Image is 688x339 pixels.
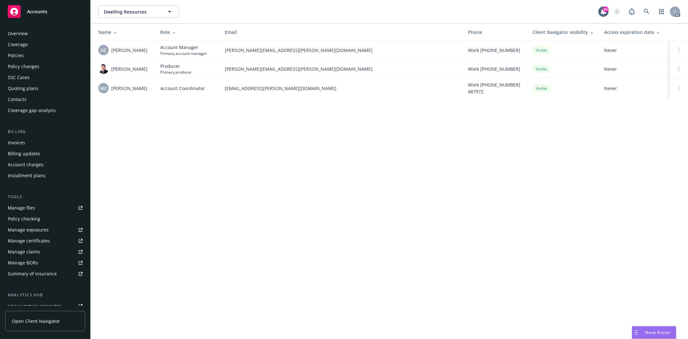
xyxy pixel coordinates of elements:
[5,301,85,311] a: Loss summary generator
[8,301,61,311] div: Loss summary generator
[8,72,30,83] div: SSC Cases
[8,247,40,257] div: Manage claims
[5,194,85,200] div: Tools
[5,292,85,298] div: Analytics hub
[5,50,85,61] a: Policies
[225,47,458,54] span: [PERSON_NAME][EMAIL_ADDRESS][PERSON_NAME][DOMAIN_NAME]
[8,203,35,213] div: Manage files
[655,5,668,18] a: Switch app
[632,326,676,339] button: Nova Assist
[603,6,609,12] div: 94
[5,225,85,235] a: Manage exposures
[111,47,147,54] span: [PERSON_NAME]
[5,72,85,83] a: SSC Cases
[8,159,44,170] div: Account charges
[8,170,45,181] div: Installment plans
[533,46,551,54] div: Visible
[104,8,160,15] span: Dwelling Resources
[8,83,38,94] div: Quoting plans
[160,69,192,75] span: Primary producer
[5,128,85,135] div: Billing
[160,29,214,36] div: Role
[8,236,50,246] div: Manage certificates
[98,5,179,18] button: Dwelling Resources
[12,318,60,324] span: Open Client Navigator
[160,51,207,56] span: Primary account manager
[604,66,665,72] span: Never
[5,94,85,105] a: Contacts
[101,47,107,54] span: DC
[27,9,47,14] span: Accounts
[8,50,24,61] div: Policies
[5,105,85,116] a: Coverage gap analysis
[625,5,638,18] a: Report a Bug
[604,47,665,54] span: Never
[5,170,85,181] a: Installment plans
[160,44,207,51] span: Account Manager
[98,29,150,36] div: Name
[5,3,85,21] a: Accounts
[8,138,25,148] div: Invoices
[160,63,192,69] span: Producer
[5,149,85,159] a: Billing updates
[8,269,57,279] div: Summary of insurance
[611,5,623,18] a: Start snowing
[8,94,26,105] div: Contacts
[5,258,85,268] a: Manage BORs
[8,149,40,159] div: Billing updates
[533,29,594,36] div: Client Navigator visibility
[468,66,520,72] span: Work [PHONE_NUMBER]
[604,85,665,92] span: Never
[5,28,85,39] a: Overview
[468,29,522,36] div: Phone
[640,5,653,18] a: Search
[8,214,40,224] div: Policy checking
[5,236,85,246] a: Manage certificates
[632,326,640,339] div: Drag to move
[5,269,85,279] a: Summary of insurance
[160,85,205,92] span: Account Coordinator
[111,85,147,92] span: [PERSON_NAME]
[5,138,85,148] a: Invoices
[225,85,458,92] span: [EMAIL_ADDRESS][PERSON_NAME][DOMAIN_NAME]
[8,28,28,39] div: Overview
[8,225,49,235] div: Manage exposures
[468,47,520,54] span: Work [PHONE_NUMBER]
[5,203,85,213] a: Manage files
[8,39,28,50] div: Coverage
[645,330,671,335] span: Nova Assist
[5,39,85,50] a: Coverage
[111,66,147,72] span: [PERSON_NAME]
[5,61,85,72] a: Policy changes
[533,65,551,73] div: Visible
[5,159,85,170] a: Account charges
[8,61,39,72] div: Policy changes
[8,258,38,268] div: Manage BORs
[100,85,107,92] span: MC
[8,105,56,116] div: Coverage gap analysis
[533,84,551,92] div: Visible
[5,247,85,257] a: Manage claims
[468,81,522,95] span: Work [PHONE_NUMBER] 487972
[98,64,109,74] img: photo
[5,83,85,94] a: Quoting plans
[604,29,665,36] div: Access expiration date
[225,29,458,36] div: Email
[225,66,458,72] span: [PERSON_NAME][EMAIL_ADDRESS][PERSON_NAME][DOMAIN_NAME]
[5,214,85,224] a: Policy checking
